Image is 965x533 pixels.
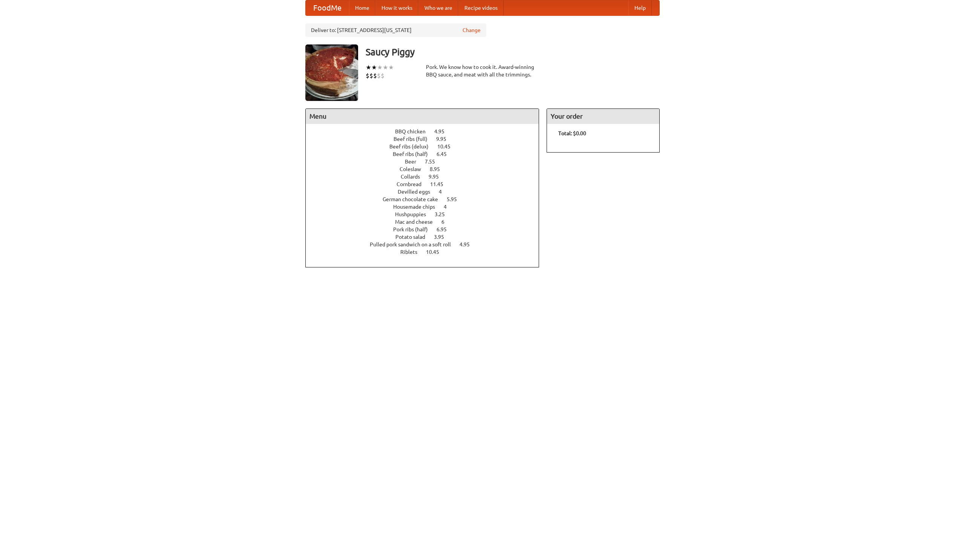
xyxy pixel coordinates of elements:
a: Pulled pork sandwich on a soft roll 4.95 [370,241,484,247]
li: ★ [366,63,371,72]
span: 9.95 [436,136,454,142]
li: $ [373,72,377,80]
li: $ [366,72,369,80]
li: ★ [371,63,377,72]
a: German chocolate cake 5.95 [383,196,471,202]
span: Beef ribs (full) [394,136,435,142]
b: Total: $0.00 [558,130,586,136]
div: Deliver to: [STREET_ADDRESS][US_STATE] [305,23,486,37]
a: Coleslaw 8.95 [400,166,454,172]
a: BBQ chicken 4.95 [395,128,458,134]
li: ★ [377,63,383,72]
span: 3.25 [435,211,452,217]
a: Mac and cheese 6 [395,219,458,225]
span: Riblets [400,249,425,255]
a: Beef ribs (half) 6.45 [393,151,461,157]
span: 6 [441,219,452,225]
a: Beef ribs (full) 9.95 [394,136,460,142]
h3: Saucy Piggy [366,44,660,60]
a: Cornbread 11.45 [397,181,457,187]
li: ★ [388,63,394,72]
span: BBQ chicken [395,128,433,134]
span: 9.95 [429,174,446,180]
a: Who we are [418,0,458,15]
a: How it works [375,0,418,15]
h4: Menu [306,109,539,124]
span: 6.95 [437,226,454,232]
a: Change [463,26,481,34]
span: Beef ribs (half) [393,151,435,157]
span: Beer [405,159,424,165]
span: 10.45 [437,144,458,150]
a: Devilled eggs 4 [398,189,456,195]
span: Pulled pork sandwich on a soft roll [370,241,458,247]
a: Help [628,0,652,15]
li: $ [381,72,384,80]
span: 5.95 [447,196,464,202]
li: ★ [383,63,388,72]
a: Potato salad 3.95 [395,234,458,240]
span: German chocolate cake [383,196,446,202]
span: 10.45 [426,249,447,255]
a: Hushpuppies 3.25 [395,211,459,217]
a: Housemade chips 4 [393,204,461,210]
span: 8.95 [430,166,447,172]
span: Beef ribs (delux) [389,144,436,150]
a: Riblets 10.45 [400,249,453,255]
span: Housemade chips [393,204,443,210]
a: Collards 9.95 [401,174,453,180]
span: 4.95 [460,241,477,247]
img: angular.jpg [305,44,358,101]
a: Home [349,0,375,15]
div: Pork. We know how to cook it. Award-winning BBQ sauce, and meat with all the trimmings. [426,63,539,78]
span: Collards [401,174,427,180]
a: Beef ribs (delux) 10.45 [389,144,464,150]
span: Potato salad [395,234,433,240]
span: Cornbread [397,181,429,187]
a: FoodMe [306,0,349,15]
h4: Your order [547,109,659,124]
span: 3.95 [434,234,452,240]
span: 4 [439,189,449,195]
span: Mac and cheese [395,219,440,225]
span: Devilled eggs [398,189,438,195]
span: 6.45 [437,151,454,157]
li: $ [377,72,381,80]
a: Beer 7.55 [405,159,449,165]
span: Hushpuppies [395,211,433,217]
span: 4.95 [434,128,452,134]
span: 4 [444,204,454,210]
span: 7.55 [425,159,443,165]
span: Coleslaw [400,166,429,172]
li: $ [369,72,373,80]
span: Pork ribs (half) [393,226,435,232]
span: 11.45 [430,181,451,187]
a: Recipe videos [458,0,504,15]
a: Pork ribs (half) 6.95 [393,226,461,232]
